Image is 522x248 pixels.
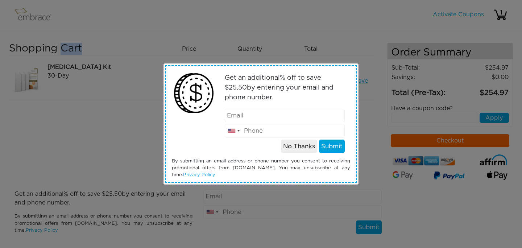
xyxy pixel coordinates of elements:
button: Submit [319,140,345,153]
button: No Thanks [281,140,317,153]
a: Privacy Policy [183,173,215,177]
div: By submitting an email address or phone number you consent to receiving promotional offers from [... [166,158,356,179]
p: Get an additional % off to save $ by entering your email and phone number. [225,73,345,103]
div: United States: +1 [225,124,242,137]
input: Phone [225,124,345,138]
span: 25.50 [229,84,247,91]
input: Email [225,109,345,123]
img: money2.png [170,70,217,117]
